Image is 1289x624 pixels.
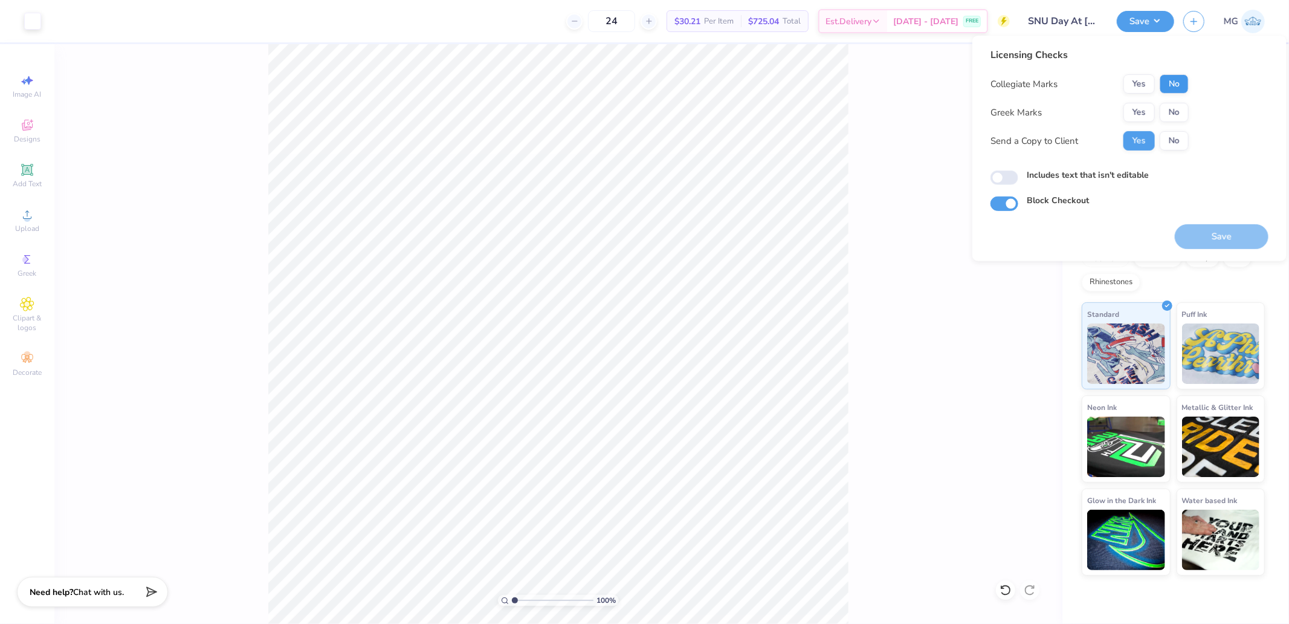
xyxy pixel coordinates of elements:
span: $30.21 [674,15,700,28]
label: Block Checkout [1027,194,1089,207]
div: Send a Copy to Client [990,134,1078,148]
button: No [1160,103,1189,122]
span: Standard [1087,308,1119,320]
img: Puff Ink [1182,323,1260,384]
button: No [1160,131,1189,151]
span: Greek [18,268,37,278]
span: Metallic & Glitter Ink [1182,401,1253,414]
span: Est. Delivery [825,15,871,28]
span: Puff Ink [1182,308,1207,320]
span: Per Item [704,15,734,28]
span: Image AI [13,89,42,99]
button: Yes [1123,103,1155,122]
div: Licensing Checks [990,48,1189,62]
span: [DATE] - [DATE] [893,15,958,28]
button: Save [1117,11,1174,32]
img: Neon Ink [1087,417,1165,477]
span: Glow in the Dark Ink [1087,494,1156,507]
span: FREE [966,17,978,25]
img: Metallic & Glitter Ink [1182,417,1260,477]
div: Rhinestones [1082,273,1140,291]
input: – – [588,10,635,32]
span: Designs [14,134,40,144]
span: Total [783,15,801,28]
label: Includes text that isn't editable [1027,169,1149,181]
span: Upload [15,224,39,233]
img: Standard [1087,323,1165,384]
span: Clipart & logos [6,313,48,333]
button: Yes [1123,74,1155,94]
input: Untitled Design [1019,9,1108,33]
div: Collegiate Marks [990,77,1058,91]
span: Chat with us. [73,587,124,598]
span: $725.04 [748,15,779,28]
button: No [1160,74,1189,94]
strong: Need help? [30,587,73,598]
span: MG [1224,15,1238,28]
span: Add Text [13,179,42,189]
a: MG [1224,10,1265,33]
span: Decorate [13,368,42,377]
span: Water based Ink [1182,494,1238,507]
span: Neon Ink [1087,401,1117,414]
span: 100 % [596,595,616,606]
img: Glow in the Dark Ink [1087,510,1165,570]
img: Water based Ink [1182,510,1260,570]
img: Michael Galon [1241,10,1265,33]
button: Yes [1123,131,1155,151]
div: Greek Marks [990,106,1042,120]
